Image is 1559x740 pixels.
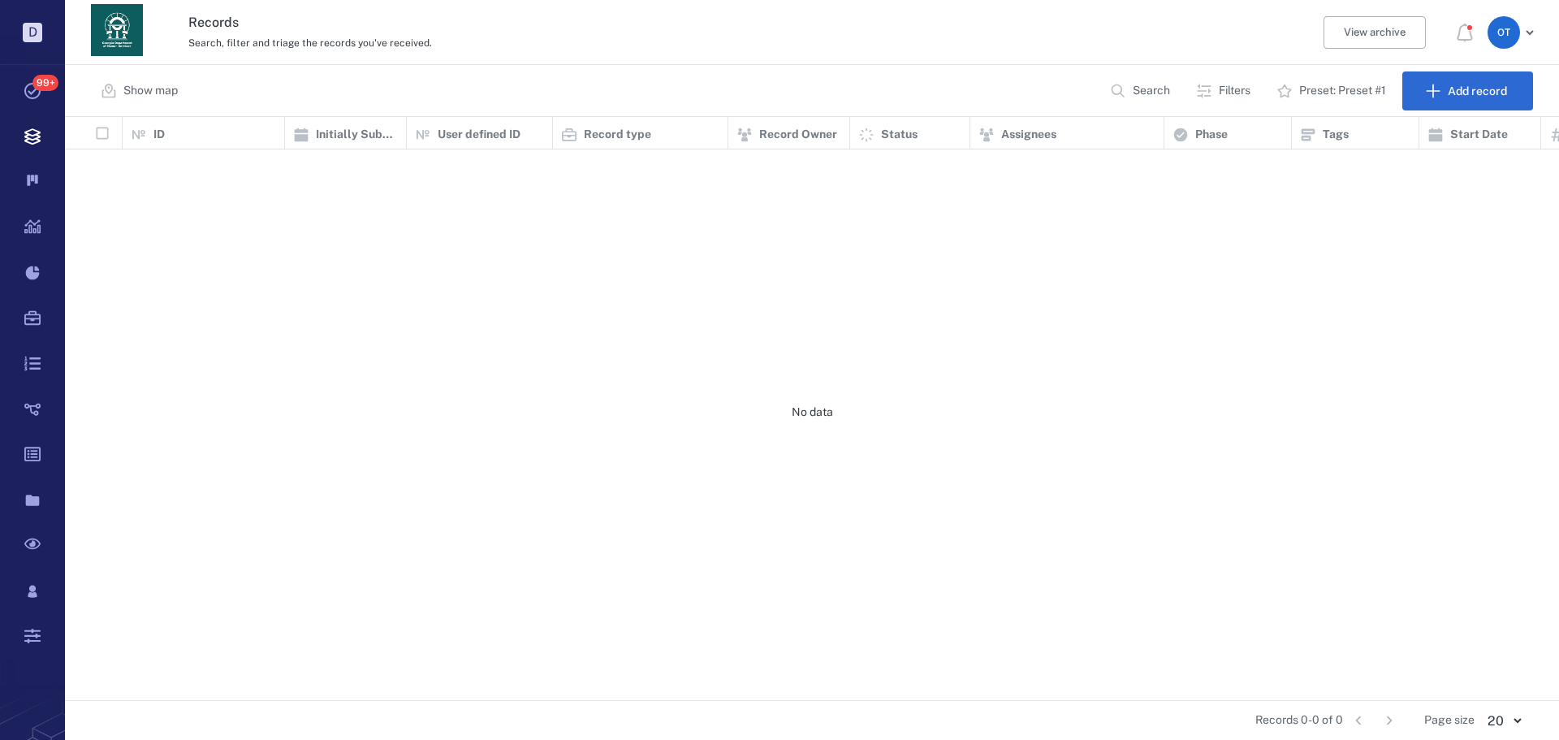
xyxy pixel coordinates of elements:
a: Go home [91,4,143,62]
span: Search, filter and triage the records you've received. [188,37,432,49]
button: Filters [1186,71,1263,110]
p: Phase [1195,127,1228,143]
p: Record type [584,127,651,143]
button: Preset: Preset #1 [1267,71,1399,110]
button: View archive [1324,16,1426,49]
img: Georgia Department of Human Services logo [91,4,143,56]
span: Records 0-0 of 0 [1255,712,1343,729]
p: Search [1133,83,1170,99]
p: Status [881,127,918,143]
nav: pagination navigation [1343,708,1405,734]
div: 20 [1475,712,1533,730]
p: Tags [1323,127,1349,143]
p: D [23,23,42,42]
p: Show map [123,83,178,99]
p: ID [153,127,165,143]
button: OT [1488,16,1540,49]
p: User defined ID [438,127,520,143]
p: Record Owner [759,127,837,143]
span: 99+ [32,75,58,91]
p: Start Date [1450,127,1508,143]
p: Assignees [1001,127,1056,143]
div: O T [1488,16,1520,49]
span: Page size [1424,712,1475,729]
p: Initially Submitted Date [316,127,398,143]
button: Show map [91,71,191,110]
button: Search [1100,71,1183,110]
p: Filters [1219,83,1250,99]
h3: Records [188,13,1073,32]
p: Preset: Preset #1 [1299,83,1386,99]
button: Add record [1402,71,1533,110]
